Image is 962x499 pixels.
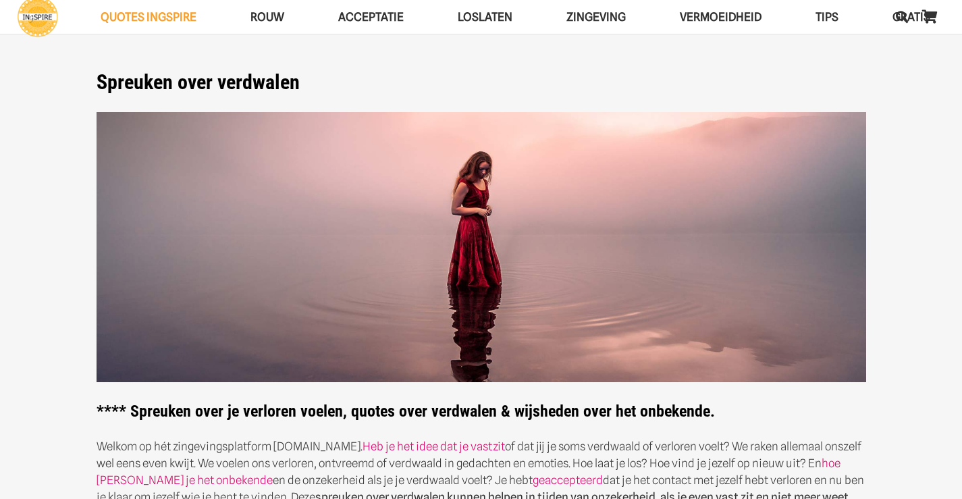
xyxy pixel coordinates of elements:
span: Loslaten [458,10,512,24]
strong: **** Spreuken over je verloren voelen, quotes over verdwalen & wijsheden over het onbekende. [97,112,866,421]
span: QUOTES INGSPIRE [101,10,196,24]
h1: Spreuken over verdwalen [97,70,866,95]
span: VERMOEIDHEID [680,10,761,24]
span: ROUW [250,10,284,24]
span: Zingeving [566,10,626,24]
img: Spreuken over je verloren voelen quotes over het onbekende van ingspire.nl [97,112,866,383]
a: geaccepteerd [533,473,603,487]
a: Heb je het idee dat je vastzit [363,440,505,453]
span: TIPS [816,10,838,24]
span: Acceptatie [338,10,404,24]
